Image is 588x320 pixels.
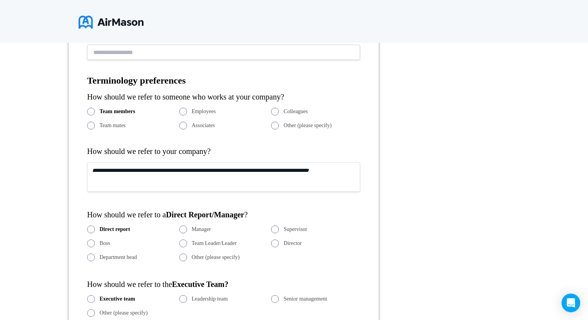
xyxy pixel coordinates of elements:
span: Leadership team [192,296,228,302]
div: Open Intercom Messenger [562,294,580,312]
div: How should we refer to your company? [87,147,360,156]
span: Department head [100,254,137,261]
b: Direct Report/Manager [166,210,244,219]
span: Boss [100,240,110,247]
span: Colleagues [283,108,308,115]
img: logo [79,12,143,32]
span: Other (please specify) [283,122,332,129]
span: Other (please specify) [192,254,240,261]
div: How should we refer to someone who works at your company? [87,93,360,101]
span: Team Leader/Leader [192,240,237,247]
span: Manager [192,226,211,233]
span: Direct report [100,226,130,233]
b: Executive Team? [172,280,228,289]
div: How should we refer to the [87,280,360,289]
span: Team members [100,108,135,115]
h1: Terminology preferences [87,75,360,86]
span: Supervisor [283,226,307,233]
span: Director [283,240,302,247]
span: Senior management [283,296,327,302]
span: Employees [192,108,216,115]
span: Other (please specify) [100,310,148,316]
div: How should we refer to a ? [87,210,360,219]
span: Associates [192,122,215,129]
span: Executive team [100,296,135,302]
span: Team mates [100,122,126,129]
